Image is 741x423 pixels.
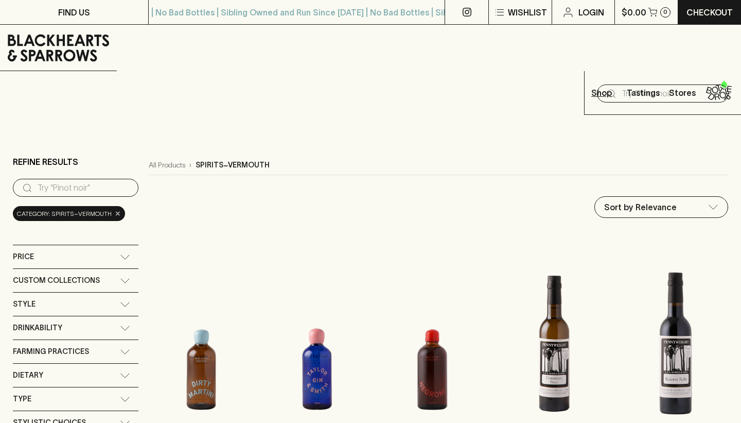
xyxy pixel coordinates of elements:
p: spirits~vermouth [196,160,270,171]
div: Drinkability [13,316,138,340]
p: Sort by Relevance [604,201,677,213]
span: Drinkability [13,322,62,334]
a: All Products [149,160,185,171]
span: Style [13,298,36,311]
span: Dietary [13,369,43,382]
span: Price [13,250,34,263]
div: Style [13,293,138,316]
span: × [115,208,121,219]
input: Try "Pinot noir" [622,86,720,102]
span: Category: spirits~vermouth [17,209,112,219]
button: Shop [585,71,624,114]
p: Wishlist [508,6,547,19]
p: Refine Results [13,156,78,168]
p: Login [578,6,604,19]
p: $0.00 [622,6,646,19]
input: Try “Pinot noir” [38,180,130,196]
span: Type [13,393,31,405]
span: Custom Collections [13,274,100,287]
p: Checkout [686,6,733,19]
div: Dietary [13,364,138,387]
div: Custom Collections [13,269,138,292]
div: Price [13,245,138,268]
a: Tastings [624,71,663,114]
div: Type [13,387,138,411]
div: Sort by Relevance [595,197,728,217]
div: Farming Practices [13,340,138,363]
p: Shop [591,87,612,99]
p: FIND US [58,6,90,19]
span: Farming Practices [13,345,89,358]
a: Stores [663,71,702,114]
p: › [189,160,191,171]
p: 0 [663,9,667,15]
